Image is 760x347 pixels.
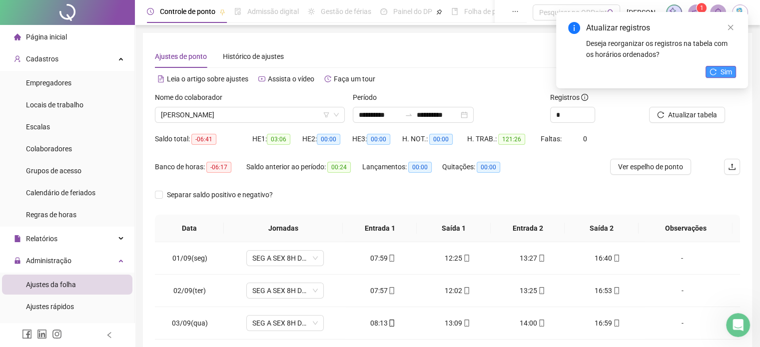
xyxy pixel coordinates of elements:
span: Página inicial [26,33,67,41]
span: info-circle [568,22,580,34]
span: mobile [612,287,620,294]
iframe: Intercom live chat [726,313,750,337]
span: mobile [462,255,470,262]
span: Calendário de feriados [26,189,95,197]
span: upload [728,163,736,171]
div: 13:27 [503,253,562,264]
span: Faltas: [541,135,563,143]
span: 03/09(qua) [172,319,208,327]
span: mobile [387,287,395,294]
span: facebook [22,329,32,339]
span: 00:00 [317,134,340,145]
span: swap-right [405,111,413,119]
th: Saída 2 [565,215,639,242]
span: Ajustes da folha [26,281,76,289]
span: mobile [387,255,395,262]
span: dashboard [380,8,387,15]
span: left [106,332,113,339]
span: Colaboradores [26,145,72,153]
th: Observações [639,215,733,242]
div: Quitações: [442,161,515,173]
span: info-circle [581,94,588,101]
span: Histórico de ajustes [223,52,284,60]
span: Folha de pagamento [464,7,528,15]
th: Entrada 2 [491,215,565,242]
span: lock [14,257,21,264]
span: Registros [550,92,588,103]
span: pushpin [436,9,442,15]
th: Entrada 1 [343,215,417,242]
div: 07:59 [353,253,412,264]
span: ellipsis [512,8,519,15]
span: filter [323,112,329,118]
span: mobile [612,255,620,262]
div: - [653,253,712,264]
img: sparkle-icon.fc2bf0ac1784a2077858766a79e2daf3.svg [669,7,680,18]
span: Administração [26,257,71,265]
span: SEG A SEX 8H DE TRABALHO [252,283,318,298]
img: 56524 [733,5,748,20]
span: file-text [157,75,164,82]
div: 08:13 [353,318,412,329]
span: Sim [721,66,732,77]
div: 12:02 [428,285,487,296]
span: mobile [537,287,545,294]
div: - [653,318,712,329]
span: to [405,111,413,119]
div: 07:57 [353,285,412,296]
span: 121:26 [498,134,525,145]
span: mobile [612,320,620,327]
div: 16:40 [578,253,637,264]
span: -06:41 [191,134,216,145]
span: SEG A SEX 8H DE TRABALHO [252,316,318,331]
span: Atualizar tabela [668,109,717,120]
span: mobile [387,320,395,327]
th: Jornadas [224,215,343,242]
span: Painel do DP [393,7,432,15]
div: Saldo anterior ao período: [246,161,362,173]
span: 00:00 [367,134,390,145]
span: 00:24 [327,162,351,173]
div: 13:09 [428,318,487,329]
span: book [451,8,458,15]
span: 02/09(ter) [173,287,206,295]
div: 16:59 [578,318,637,329]
span: file [14,235,21,242]
a: Close [725,22,736,33]
span: 00:00 [408,162,432,173]
span: bell [714,8,723,17]
span: home [14,33,21,40]
button: Sim [706,66,736,78]
div: 12:25 [428,253,487,264]
span: search [607,9,615,16]
label: Período [353,92,383,103]
span: 00:00 [429,134,453,145]
span: clock-circle [147,8,154,15]
span: -06:17 [206,162,231,173]
span: Admissão digital [247,7,299,15]
span: ROBSON SILVA SANTOS [161,107,339,122]
span: file-done [234,8,241,15]
span: Regras de horas [26,211,76,219]
div: 13:25 [503,285,562,296]
span: pushpin [219,9,225,15]
th: Saída 1 [417,215,491,242]
span: Empregadores [26,79,71,87]
span: sun [308,8,315,15]
span: reload [710,68,717,75]
span: Locais de trabalho [26,101,83,109]
span: notification [692,8,701,17]
span: linkedin [37,329,47,339]
div: 14:00 [503,318,562,329]
span: Separar saldo positivo e negativo? [163,189,277,200]
button: Ver espelho de ponto [610,159,691,175]
span: Controle de ponto [160,7,215,15]
span: 00:00 [477,162,500,173]
div: Banco de horas: [155,161,246,173]
span: Ajustes de ponto [155,52,207,60]
div: 16:53 [578,285,637,296]
div: HE 2: [302,133,352,145]
span: 1 [700,4,704,11]
span: instagram [52,329,62,339]
span: Faça um tour [334,75,375,83]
